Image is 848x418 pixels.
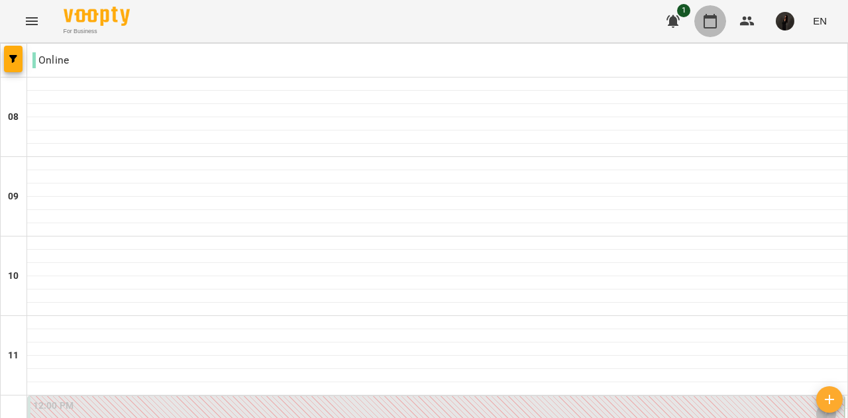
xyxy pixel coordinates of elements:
h6: 09 [8,189,19,204]
span: 1 [677,4,690,17]
h6: 10 [8,269,19,284]
label: 12:00 PM [33,399,74,413]
span: For Business [64,27,130,36]
button: EN [808,9,832,33]
img: Voopty Logo [64,7,130,26]
h6: 08 [8,110,19,125]
button: Add lesson [816,386,843,413]
h6: 11 [8,348,19,363]
img: 5858c9cbb9d5886a1d49eb89d6c4f7a7.jpg [776,12,794,30]
span: EN [813,14,827,28]
p: Online [32,52,69,68]
button: Menu [16,5,48,37]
